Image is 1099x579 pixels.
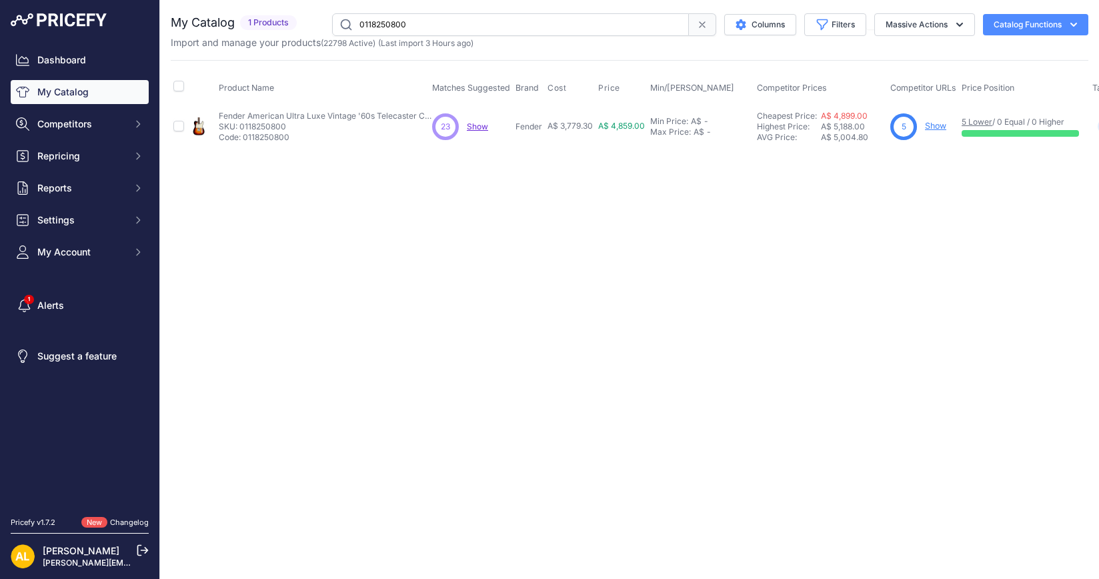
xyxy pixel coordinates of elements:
a: Show [925,121,946,131]
a: Changelog [110,518,149,527]
span: A$ 3,779.30 [547,121,593,131]
span: Price Position [962,83,1014,93]
span: 23 [441,121,450,133]
span: Competitors [37,117,125,131]
nav: Sidebar [11,48,149,501]
span: 1 Products [240,15,297,31]
span: Reports [37,181,125,195]
span: ( ) [321,38,375,48]
button: Price [598,83,623,93]
button: My Account [11,240,149,264]
button: Cost [547,83,569,93]
div: - [704,127,711,137]
span: (Last import 3 Hours ago) [378,38,473,48]
span: Matches Suggested [432,83,510,93]
p: SKU: 0118250800 [219,121,432,132]
button: Catalog Functions [983,14,1088,35]
button: Massive Actions [874,13,975,36]
span: New [81,517,107,528]
span: Brand [515,83,539,93]
span: Settings [37,213,125,227]
input: Search [332,13,689,36]
img: Pricefy Logo [11,13,107,27]
div: Pricefy v1.7.2 [11,517,55,528]
span: Product Name [219,83,274,93]
a: Suggest a feature [11,344,149,368]
div: AVG Price: [757,132,821,143]
div: A$ [691,116,702,127]
div: A$ [694,127,704,137]
span: A$ 5,188.00 [821,121,865,131]
p: / 0 Equal / 0 Higher [962,117,1079,127]
h2: My Catalog [171,13,235,32]
div: Max Price: [650,127,691,137]
a: Cheapest Price: [757,111,817,121]
span: Repricing [37,149,125,163]
span: Min/[PERSON_NAME] [650,83,734,93]
button: Repricing [11,144,149,168]
span: Price [598,83,620,93]
div: Highest Price: [757,121,821,132]
button: Competitors [11,112,149,136]
span: A$ 4,859.00 [598,121,645,131]
span: 5 [902,121,906,133]
span: Competitor Prices [757,83,827,93]
button: Settings [11,208,149,232]
a: My Catalog [11,80,149,104]
a: Dashboard [11,48,149,72]
a: Alerts [11,294,149,318]
span: Competitor URLs [890,83,956,93]
p: Fender American Ultra Luxe Vintage '60s Telecaster Custom - Rosewood Fingerboard - 3-Color Sunburst [219,111,432,121]
p: Code: 0118250800 [219,132,432,143]
div: A$ 5,004.80 [821,132,885,143]
a: [PERSON_NAME] [43,545,119,556]
div: Min Price: [650,116,688,127]
a: A$ 4,899.00 [821,111,868,121]
a: Show [467,121,488,131]
div: - [702,116,708,127]
a: 5 Lower [962,117,992,127]
a: [PERSON_NAME][EMAIL_ADDRESS][DOMAIN_NAME] [43,558,248,568]
a: 22798 Active [323,38,373,48]
p: Fender [515,121,542,132]
button: Reports [11,176,149,200]
button: Columns [724,14,796,35]
span: My Account [37,245,125,259]
span: Cost [547,83,566,93]
p: Import and manage your products [171,36,473,49]
button: Filters [804,13,866,36]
